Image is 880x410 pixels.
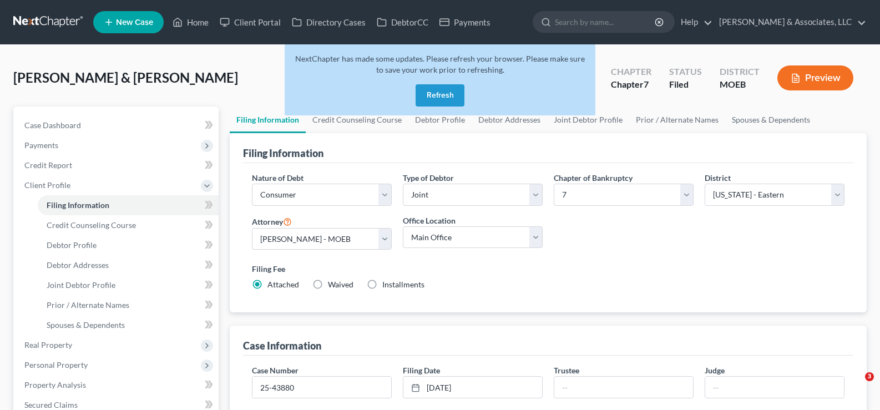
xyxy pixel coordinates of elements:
[554,365,579,376] label: Trustee
[842,372,869,399] iframe: Intercom live chat
[24,140,58,150] span: Payments
[47,300,129,310] span: Prior / Alternate Names
[267,280,299,289] span: Attached
[611,78,651,91] div: Chapter
[243,339,321,352] div: Case Information
[714,12,866,32] a: [PERSON_NAME] & Associates, LLC
[230,107,306,133] a: Filing Information
[47,200,109,210] span: Filing Information
[24,160,72,170] span: Credit Report
[24,400,78,409] span: Secured Claims
[24,180,70,190] span: Client Profile
[252,215,292,228] label: Attorney
[669,65,702,78] div: Status
[24,380,86,389] span: Property Analysis
[865,372,874,381] span: 3
[167,12,214,32] a: Home
[214,12,286,32] a: Client Portal
[47,220,136,230] span: Credit Counseling Course
[669,78,702,91] div: Filed
[611,65,651,78] div: Chapter
[38,255,219,275] a: Debtor Addresses
[252,172,304,184] label: Nature of Debt
[555,12,656,32] input: Search by name...
[24,360,88,369] span: Personal Property
[16,375,219,395] a: Property Analysis
[725,107,817,133] a: Spouses & Dependents
[705,172,731,184] label: District
[403,172,454,184] label: Type of Debtor
[720,78,760,91] div: MOEB
[38,235,219,255] a: Debtor Profile
[705,365,725,376] label: Judge
[720,65,760,78] div: District
[416,84,464,107] button: Refresh
[38,315,219,335] a: Spouses & Dependents
[24,120,81,130] span: Case Dashboard
[13,69,238,85] span: [PERSON_NAME] & [PERSON_NAME]
[403,215,456,226] label: Office Location
[252,377,391,398] input: Enter case number...
[38,295,219,315] a: Prior / Alternate Names
[629,107,725,133] a: Prior / Alternate Names
[328,280,353,289] span: Waived
[47,320,125,330] span: Spouses & Dependents
[403,377,542,398] a: [DATE]
[116,18,153,27] span: New Case
[252,365,299,376] label: Case Number
[243,146,323,160] div: Filing Information
[403,365,440,376] label: Filing Date
[705,377,844,398] input: --
[16,115,219,135] a: Case Dashboard
[382,280,424,289] span: Installments
[38,215,219,235] a: Credit Counseling Course
[371,12,434,32] a: DebtorCC
[252,263,845,275] label: Filing Fee
[38,275,219,295] a: Joint Debtor Profile
[434,12,496,32] a: Payments
[777,65,853,90] button: Preview
[554,172,633,184] label: Chapter of Bankruptcy
[554,377,693,398] input: --
[295,54,585,74] span: NextChapter has made some updates. Please refresh your browser. Please make sure to save your wor...
[644,79,649,89] span: 7
[47,280,115,290] span: Joint Debtor Profile
[38,195,219,215] a: Filing Information
[47,240,97,250] span: Debtor Profile
[286,12,371,32] a: Directory Cases
[47,260,109,270] span: Debtor Addresses
[675,12,712,32] a: Help
[24,340,72,350] span: Real Property
[16,155,219,175] a: Credit Report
